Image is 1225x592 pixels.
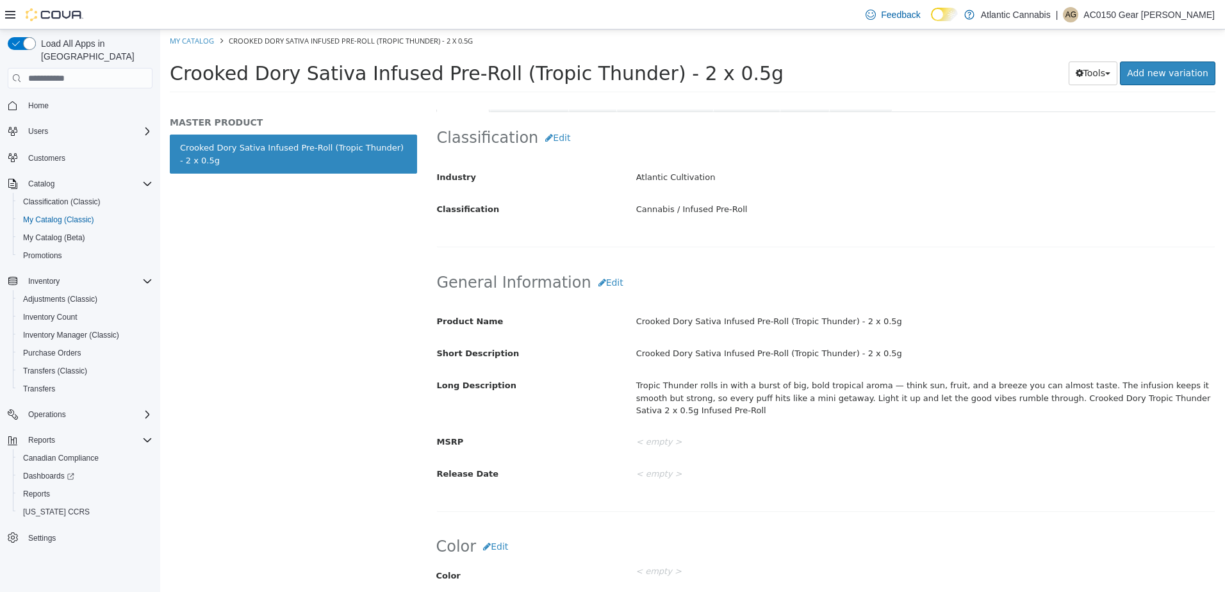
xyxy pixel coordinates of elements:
[277,407,304,417] span: MSRP
[13,503,158,521] button: [US_STATE] CCRS
[931,21,932,22] span: Dark Mode
[18,212,152,227] span: My Catalog (Classic)
[10,6,54,16] a: My Catalog
[23,274,152,289] span: Inventory
[23,151,70,166] a: Customers
[23,453,99,463] span: Canadian Compliance
[23,407,152,422] span: Operations
[981,7,1051,22] p: Atlantic Cannabis
[18,486,55,502] a: Reports
[10,105,257,144] a: Crooked Dory Sativa Infused Pre-Roll (Tropic Thunder) - 2 x 0.5g
[23,407,71,422] button: Operations
[475,536,522,548] div: < empty >
[960,32,1055,56] a: Add new variation
[13,211,158,229] button: My Catalog (Classic)
[13,193,158,211] button: Classification (Classic)
[23,432,60,448] button: Reports
[267,536,466,553] label: Color
[18,450,104,466] a: Canadian Compliance
[1056,7,1058,22] p: |
[18,327,152,343] span: Inventory Manager (Classic)
[316,506,355,529] button: Edit
[431,242,470,265] button: Edit
[18,230,90,245] a: My Catalog (Beta)
[23,149,152,165] span: Customers
[23,348,81,358] span: Purchase Orders
[3,175,158,193] button: Catalog
[3,272,158,290] button: Inventory
[277,440,339,449] span: Release Date
[13,247,158,265] button: Promotions
[277,175,340,185] span: Classification
[28,435,55,445] span: Reports
[860,2,925,28] a: Feedback
[13,308,158,326] button: Inventory Count
[23,176,60,192] button: Catalog
[18,309,83,325] a: Inventory Count
[18,194,106,210] a: Classification (Classic)
[18,468,152,484] span: Dashboards
[3,122,158,140] button: Users
[13,229,158,247] button: My Catalog (Beta)
[466,434,1064,456] div: < empty >
[277,143,317,152] span: Industry
[466,313,1064,336] div: Crooked Dory Sativa Infused Pre-Roll (Tropic Thunder) - 2 x 0.5g
[23,215,94,225] span: My Catalog (Classic)
[881,8,920,21] span: Feedback
[28,179,54,189] span: Catalog
[18,292,103,307] a: Adjustments (Classic)
[466,402,1064,424] div: < empty >
[13,449,158,467] button: Canadian Compliance
[277,319,359,329] span: Short Description
[18,504,152,520] span: Washington CCRS
[28,276,60,286] span: Inventory
[18,345,152,361] span: Purchase Orders
[277,97,1055,120] h2: Classification
[18,292,152,307] span: Adjustments (Classic)
[26,8,83,21] img: Cova
[23,330,119,340] span: Inventory Manager (Classic)
[18,345,86,361] a: Purchase Orders
[28,126,48,136] span: Users
[18,194,152,210] span: Classification (Classic)
[931,8,958,21] input: Dark Mode
[10,33,623,55] span: Crooked Dory Sativa Infused Pre-Roll (Tropic Thunder) - 2 x 0.5g
[23,530,61,546] a: Settings
[23,384,55,394] span: Transfers
[18,248,67,263] a: Promotions
[466,345,1064,392] div: Tropic Thunder rolls in with a burst of big, bold tropical aroma — think sun, fruit, and a breeze...
[18,381,60,397] a: Transfers
[13,326,158,344] button: Inventory Manager (Classic)
[18,363,152,379] span: Transfers (Classic)
[23,274,65,289] button: Inventory
[1063,7,1078,22] div: AC0150 Gear Mike
[277,351,356,361] span: Long Description
[3,148,158,167] button: Customers
[23,507,90,517] span: [US_STATE] CCRS
[28,533,56,543] span: Settings
[28,409,66,420] span: Operations
[3,529,158,547] button: Settings
[23,176,152,192] span: Catalog
[23,489,50,499] span: Reports
[276,506,1056,529] h2: Color
[23,124,152,139] span: Users
[13,485,158,503] button: Reports
[13,362,158,380] button: Transfers (Classic)
[23,366,87,376] span: Transfers (Classic)
[23,251,62,261] span: Promotions
[18,327,124,343] a: Inventory Manager (Classic)
[13,380,158,398] button: Transfers
[23,233,85,243] span: My Catalog (Beta)
[23,432,152,448] span: Reports
[8,91,152,580] nav: Complex example
[18,381,152,397] span: Transfers
[3,96,158,115] button: Home
[18,450,152,466] span: Canadian Compliance
[36,37,152,63] span: Load All Apps in [GEOGRAPHIC_DATA]
[23,98,54,113] a: Home
[3,406,158,423] button: Operations
[277,242,1055,265] h2: General Information
[378,97,417,120] button: Edit
[23,197,101,207] span: Classification (Classic)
